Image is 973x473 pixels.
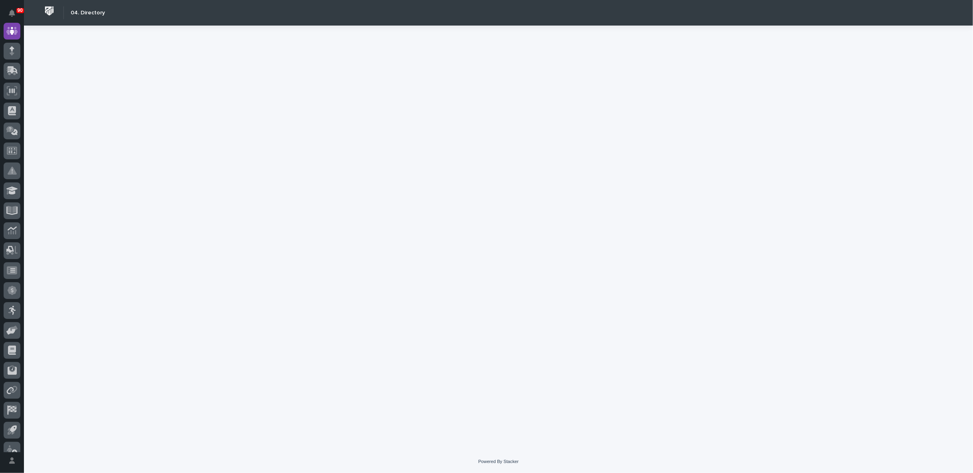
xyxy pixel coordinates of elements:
img: Workspace Logo [42,4,57,18]
a: Powered By Stacker [478,459,519,464]
p: 90 [18,8,23,13]
div: Notifications90 [10,10,20,22]
button: Notifications [4,5,20,22]
h2: 04. Directory [71,10,105,16]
